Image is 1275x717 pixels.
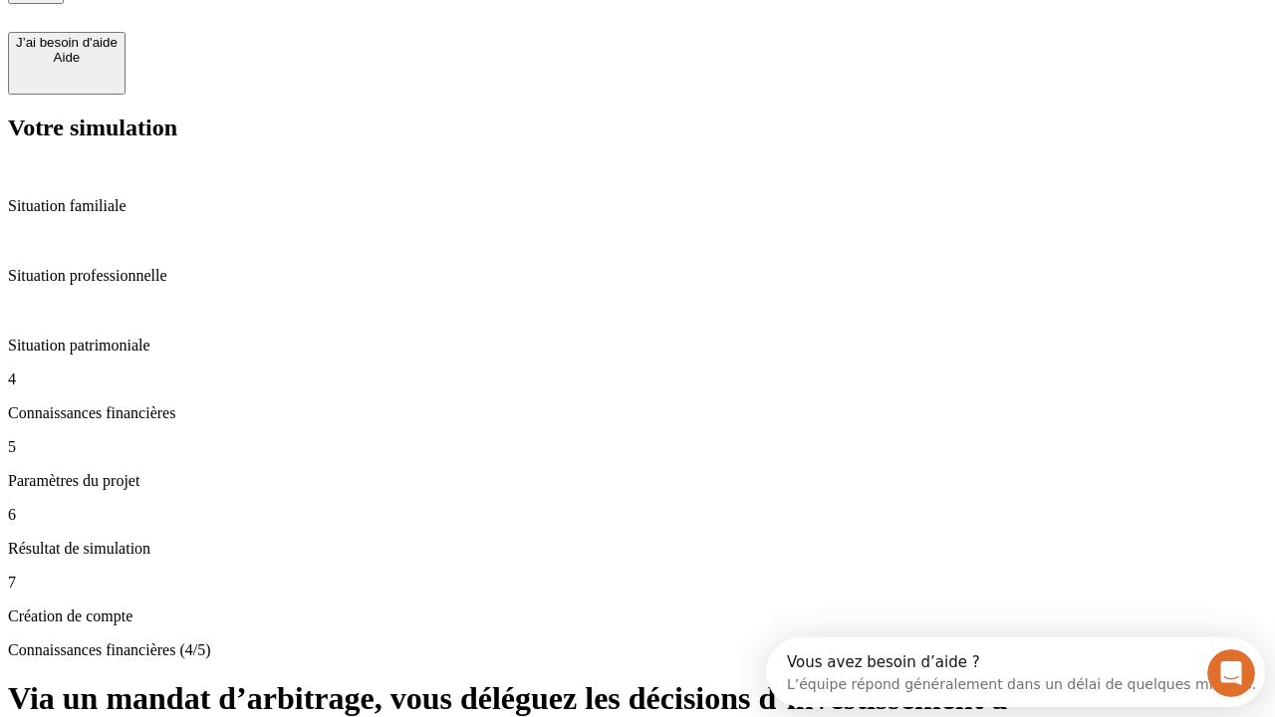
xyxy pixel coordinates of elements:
iframe: Intercom live chat discovery launcher [766,637,1265,707]
p: 6 [8,506,1267,524]
p: Connaissances financières [8,404,1267,422]
div: Ouvrir le Messenger Intercom [8,8,549,63]
p: Résultat de simulation [8,540,1267,558]
p: Situation patrimoniale [8,337,1267,355]
button: J’ai besoin d'aideAide [8,32,126,95]
p: Création de compte [8,607,1267,625]
div: Aide [16,50,118,65]
p: 7 [8,574,1267,592]
p: Connaissances financières (4/5) [8,641,1267,659]
p: Paramètres du projet [8,472,1267,490]
p: Situation professionnelle [8,267,1267,285]
div: J’ai besoin d'aide [16,35,118,50]
div: Vous avez besoin d’aide ? [21,17,490,33]
iframe: Intercom live chat [1207,649,1255,697]
p: 4 [8,370,1267,388]
p: Situation familiale [8,197,1267,215]
p: 5 [8,438,1267,456]
div: L’équipe répond généralement dans un délai de quelques minutes. [21,33,490,54]
h2: Votre simulation [8,115,1267,141]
